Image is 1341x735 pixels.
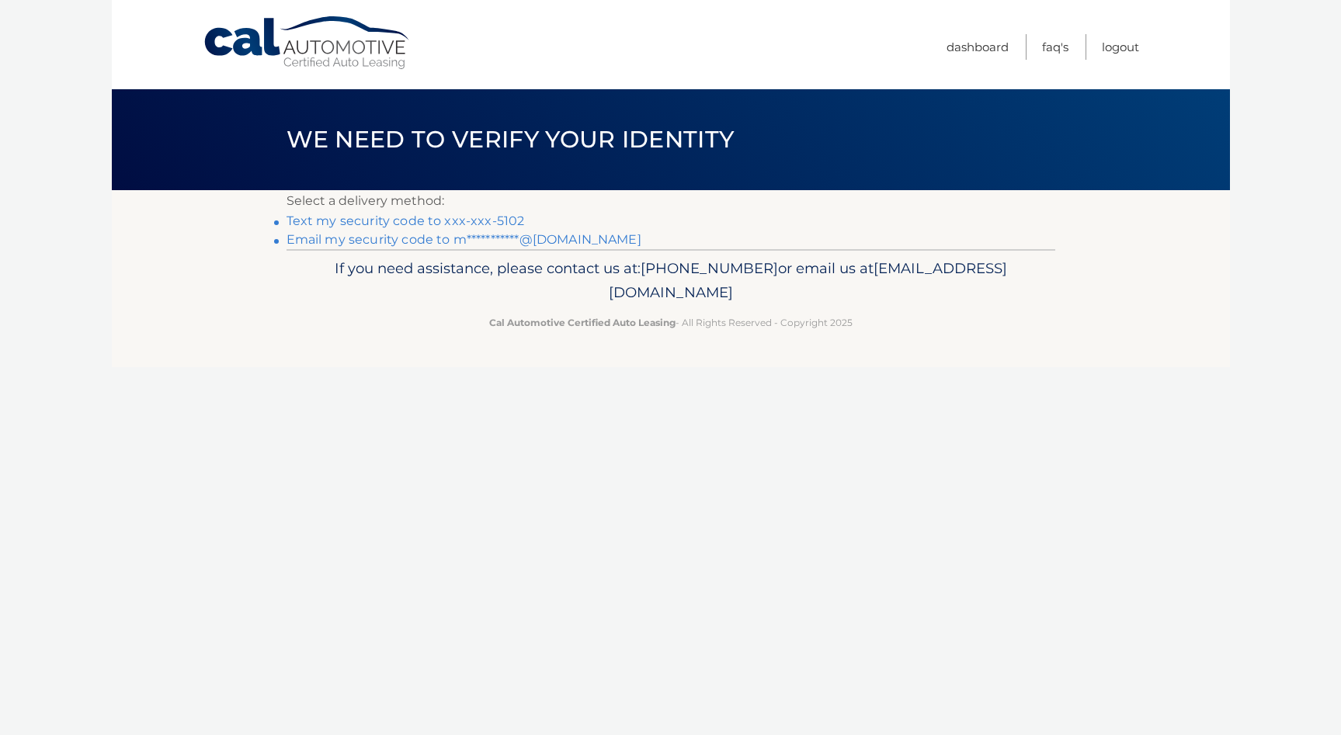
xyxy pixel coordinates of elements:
span: [PHONE_NUMBER] [641,259,778,277]
a: Text my security code to xxx-xxx-5102 [287,213,525,228]
a: FAQ's [1042,34,1068,60]
span: We need to verify your identity [287,125,735,154]
a: Logout [1102,34,1139,60]
strong: Cal Automotive Certified Auto Leasing [489,317,676,328]
a: Dashboard [947,34,1009,60]
p: Select a delivery method: [287,190,1055,212]
p: - All Rights Reserved - Copyright 2025 [297,314,1045,331]
p: If you need assistance, please contact us at: or email us at [297,256,1045,306]
a: Cal Automotive [203,16,412,71]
